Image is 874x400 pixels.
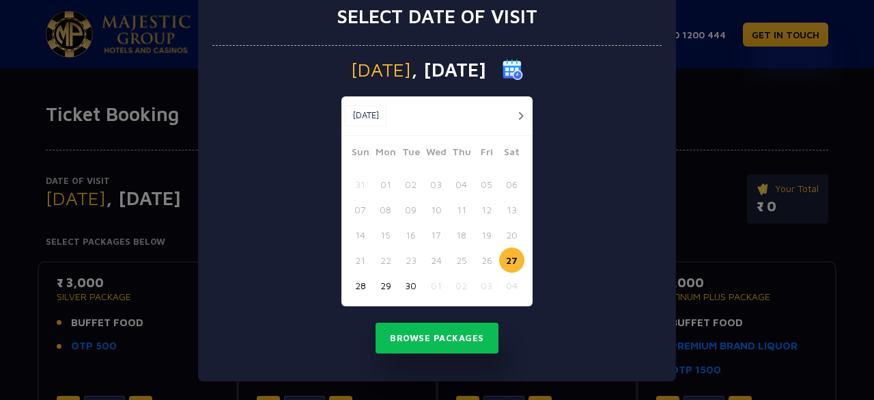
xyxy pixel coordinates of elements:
[373,222,398,248] button: 15
[499,144,524,163] span: Sat
[348,144,373,163] span: Sun
[474,197,499,222] button: 12
[449,172,474,197] button: 04
[398,197,423,222] button: 09
[411,60,486,79] span: , [DATE]
[351,60,411,79] span: [DATE]
[373,197,398,222] button: 08
[499,172,524,197] button: 06
[499,273,524,298] button: 04
[337,5,537,28] h3: Select date of visit
[345,105,386,126] button: [DATE]
[474,172,499,197] button: 05
[423,273,449,298] button: 01
[423,222,449,248] button: 17
[499,248,524,273] button: 27
[423,248,449,273] button: 24
[373,172,398,197] button: 01
[398,273,423,298] button: 30
[499,222,524,248] button: 20
[474,248,499,273] button: 26
[348,197,373,222] button: 07
[398,222,423,248] button: 16
[503,59,523,80] img: calender icon
[474,222,499,248] button: 19
[449,248,474,273] button: 25
[449,273,474,298] button: 02
[423,197,449,222] button: 10
[398,144,423,163] span: Tue
[449,197,474,222] button: 11
[449,144,474,163] span: Thu
[373,144,398,163] span: Mon
[423,144,449,163] span: Wed
[373,273,398,298] button: 29
[423,172,449,197] button: 03
[474,273,499,298] button: 03
[449,222,474,248] button: 18
[348,222,373,248] button: 14
[398,248,423,273] button: 23
[373,248,398,273] button: 22
[499,197,524,222] button: 13
[376,323,498,354] button: Browse Packages
[348,248,373,273] button: 21
[398,172,423,197] button: 02
[348,273,373,298] button: 28
[348,172,373,197] button: 31
[474,144,499,163] span: Fri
